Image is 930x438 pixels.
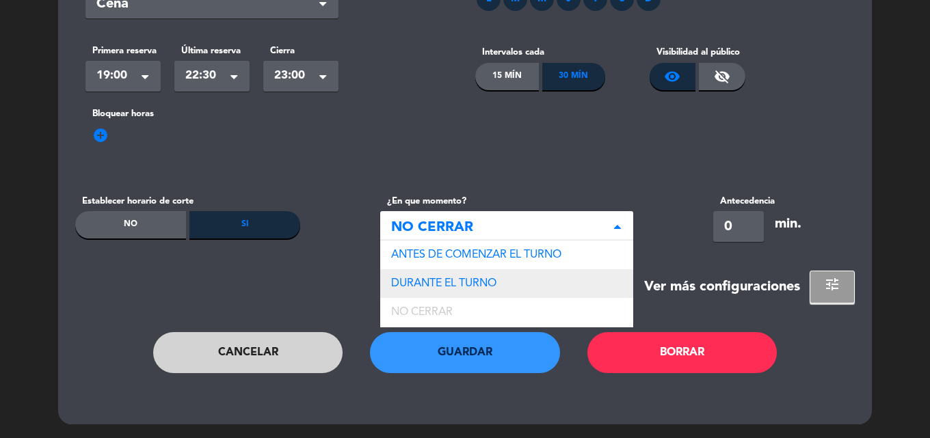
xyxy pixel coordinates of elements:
[810,271,855,303] button: tune
[274,66,317,85] span: 23:00
[713,194,775,208] label: Antecedencia
[644,276,800,299] div: Ver más configuraciones
[650,45,845,59] label: Visibilidad al público
[664,68,680,85] span: visibility
[391,307,453,318] span: NO CERRAR
[391,278,496,289] span: DURANTE EL TURNO
[475,63,539,90] div: 15 Mín
[713,211,764,242] input: 0
[824,276,840,292] span: tune
[189,211,300,238] div: Si
[75,211,186,238] div: No
[714,68,730,85] span: visibility_off
[370,332,560,373] button: Guardar
[475,45,650,59] label: Intervalos cada
[587,332,778,373] button: Borrar
[75,194,300,208] label: Establecer horario de corte
[185,66,228,85] span: 22:30
[153,332,343,373] button: Cancelar
[174,44,250,58] label: Última reserva
[96,66,139,85] span: 19:00
[775,213,801,236] div: min.
[391,217,611,239] span: NO CERRAR
[391,249,561,260] span: ANTES DE COMENZAR EL TURNO
[85,107,845,121] label: Bloquear horas
[85,44,161,58] label: Primera reserva
[380,194,633,208] label: ¿En que momento?
[542,63,606,90] div: 30 Mín
[263,44,338,58] label: Cierra
[92,127,109,143] span: add_circle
